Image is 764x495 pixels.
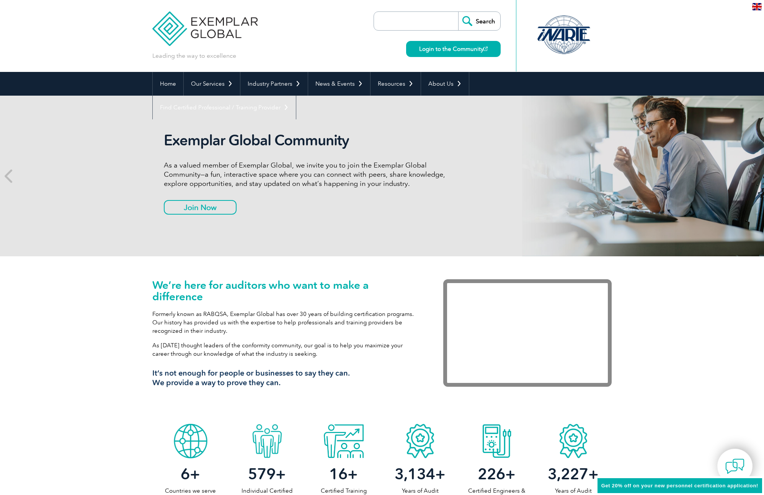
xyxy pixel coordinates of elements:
p: Countries we serve [152,487,229,495]
p: Leading the way to excellence [152,52,236,60]
iframe: Exemplar Global: Working together to make a difference [443,279,612,387]
h2: + [305,468,382,480]
img: contact-chat.png [725,457,744,476]
input: Search [458,12,500,30]
h2: + [382,468,459,480]
a: Login to the Community [406,41,501,57]
h2: + [459,468,535,480]
span: 6 [181,465,190,483]
img: en [752,3,762,10]
p: Formerly known as RABQSA, Exemplar Global has over 30 years of building certification programs. O... [152,310,420,335]
a: Find Certified Professional / Training Provider [153,96,296,119]
p: As [DATE] thought leaders of the conformity community, our goal is to help you maximize your care... [152,341,420,358]
span: 3,134 [395,465,435,483]
img: open_square.png [483,47,488,51]
a: About Us [421,72,469,96]
a: Home [153,72,183,96]
span: 226 [478,465,505,483]
p: As a valued member of Exemplar Global, we invite you to join the Exemplar Global Community—a fun,... [164,161,451,188]
h3: It’s not enough for people or businesses to say they can. We provide a way to prove they can. [152,368,420,388]
a: News & Events [308,72,370,96]
h1: We’re here for auditors who want to make a difference [152,279,420,302]
h2: + [152,468,229,480]
a: Industry Partners [240,72,308,96]
span: 16 [329,465,348,483]
span: 3,227 [548,465,588,483]
span: Get 20% off on your new personnel certification application! [601,483,758,488]
span: 579 [248,465,276,483]
a: Resources [371,72,421,96]
a: Join Now [164,200,237,215]
h2: + [229,468,305,480]
a: Our Services [184,72,240,96]
h2: + [535,468,612,480]
h2: Exemplar Global Community [164,132,451,149]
